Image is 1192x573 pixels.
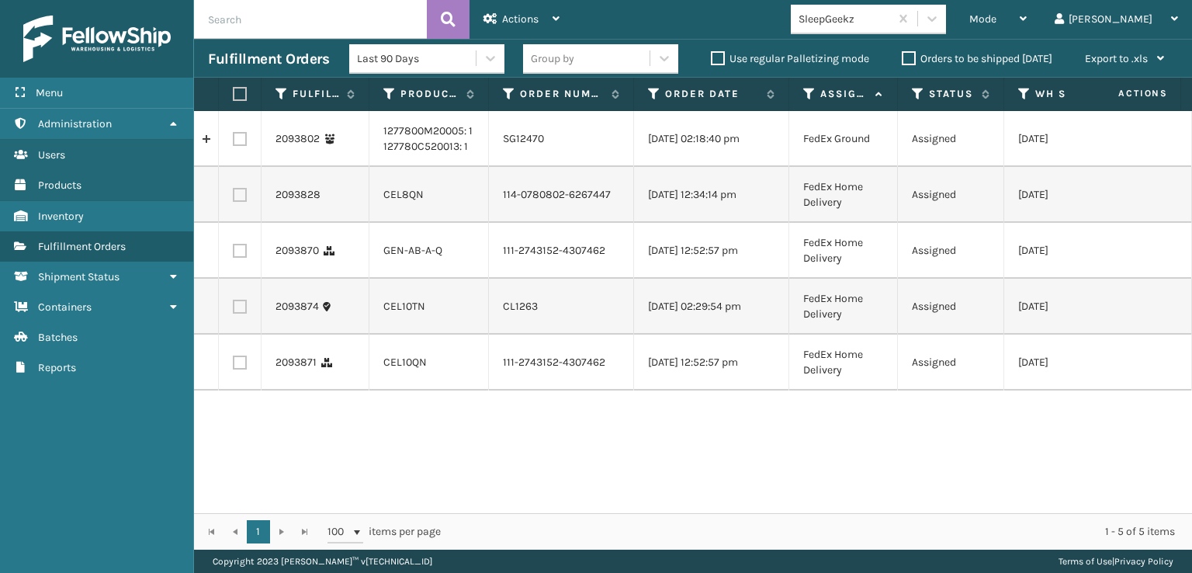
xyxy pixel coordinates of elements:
[208,50,329,68] h3: Fulfillment Orders
[489,167,634,223] td: 114-0780802-6267447
[634,279,789,335] td: [DATE] 02:29:54 pm
[898,335,1004,391] td: Assigned
[1035,87,1129,101] label: WH Ship By Date
[898,167,1004,223] td: Assigned
[820,87,868,101] label: Assigned Carrier Service
[275,243,319,259] a: 2093870
[38,179,81,192] span: Products
[275,187,321,203] a: 2093828
[789,279,898,335] td: FedEx Home Delivery
[247,520,270,543] a: 1
[1069,81,1177,106] span: Actions
[383,356,427,369] a: CEL10QN
[902,52,1052,65] label: Orders to be shipped [DATE]
[383,300,425,313] a: CEL10TN
[489,335,634,391] td: 111-2743152-4307462
[1004,223,1159,279] td: [DATE]
[38,300,92,314] span: Containers
[23,16,171,62] img: logo
[327,520,441,543] span: items per page
[275,299,319,314] a: 2093874
[38,270,120,283] span: Shipment Status
[489,223,634,279] td: 111-2743152-4307462
[1004,167,1159,223] td: [DATE]
[520,87,604,101] label: Order Number
[1004,279,1159,335] td: [DATE]
[799,11,891,27] div: SleepGeekz
[929,87,974,101] label: Status
[634,223,789,279] td: [DATE] 12:52:57 pm
[38,117,112,130] span: Administration
[898,111,1004,167] td: Assigned
[213,550,432,573] p: Copyright 2023 [PERSON_NAME]™ v [TECHNICAL_ID]
[789,335,898,391] td: FedEx Home Delivery
[502,12,539,26] span: Actions
[327,524,351,540] span: 100
[665,87,759,101] label: Order Date
[711,52,869,65] label: Use regular Palletizing mode
[789,223,898,279] td: FedEx Home Delivery
[38,148,65,161] span: Users
[634,335,789,391] td: [DATE] 12:52:57 pm
[531,50,574,67] div: Group by
[275,131,320,147] a: 2093802
[898,279,1004,335] td: Assigned
[1114,556,1173,567] a: Privacy Policy
[1004,335,1159,391] td: [DATE]
[38,240,126,253] span: Fulfillment Orders
[383,140,468,153] a: 127780C520013: 1
[38,331,78,344] span: Batches
[789,167,898,223] td: FedEx Home Delivery
[1085,52,1148,65] span: Export to .xls
[634,167,789,223] td: [DATE] 12:34:14 pm
[275,355,317,370] a: 2093871
[383,124,473,137] a: 1277800M20005: 1
[293,87,339,101] label: Fulfillment Order Id
[383,244,442,257] a: GEN-AB-A-Q
[383,188,424,201] a: CEL8QN
[357,50,477,67] div: Last 90 Days
[1004,111,1159,167] td: [DATE]
[400,87,459,101] label: Product SKU
[634,111,789,167] td: [DATE] 02:18:40 pm
[789,111,898,167] td: FedEx Ground
[38,210,84,223] span: Inventory
[36,86,63,99] span: Menu
[969,12,996,26] span: Mode
[463,524,1175,540] div: 1 - 5 of 5 items
[898,223,1004,279] td: Assigned
[489,279,634,335] td: CL1263
[489,111,634,167] td: SG12470
[1059,550,1173,573] div: |
[38,361,76,374] span: Reports
[1059,556,1112,567] a: Terms of Use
